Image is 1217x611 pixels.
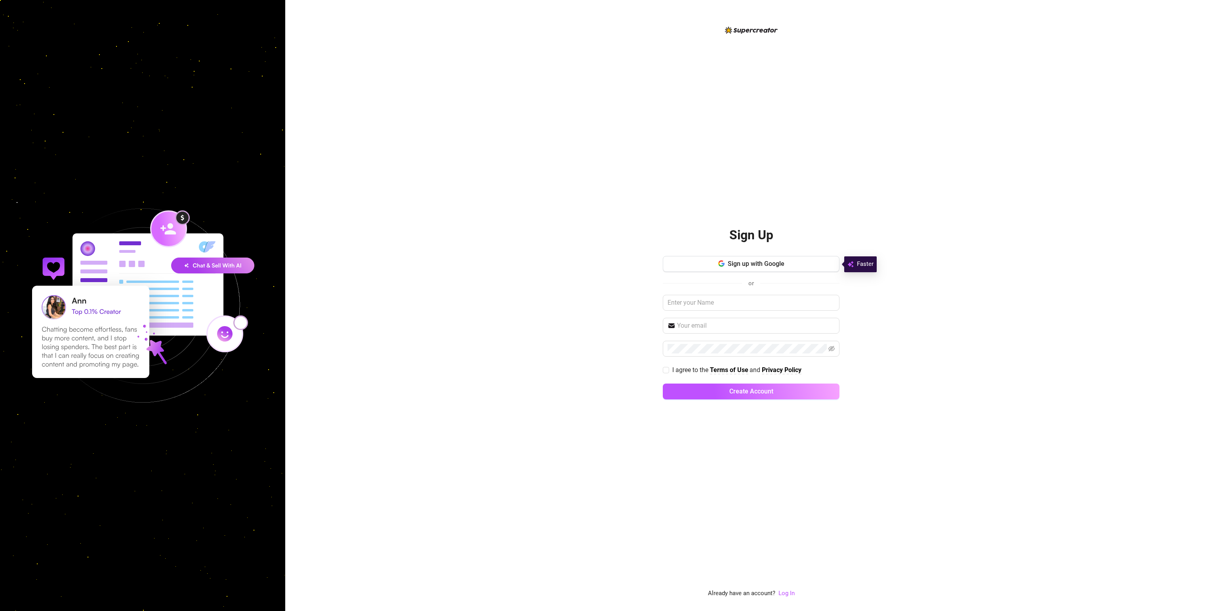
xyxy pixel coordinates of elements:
[725,27,778,34] img: logo-BBDzfeDw.svg
[748,280,754,287] span: or
[762,366,801,374] strong: Privacy Policy
[778,589,795,598] a: Log In
[857,260,874,269] span: Faster
[677,321,835,330] input: Your email
[663,295,839,311] input: Enter your Name
[663,256,839,272] button: Sign up with Google
[762,366,801,374] a: Privacy Policy
[710,366,748,374] a: Terms of Use
[847,260,854,269] img: svg%3e
[778,590,795,597] a: Log In
[6,168,280,443] img: signup-background-D0MIrEPF.svg
[728,260,784,267] span: Sign up with Google
[710,366,748,374] strong: Terms of Use
[729,227,773,243] h2: Sign Up
[708,589,775,598] span: Already have an account?
[828,346,835,352] span: eye-invisible
[750,366,762,374] span: and
[729,388,773,395] span: Create Account
[672,366,710,374] span: I agree to the
[663,384,839,399] button: Create Account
